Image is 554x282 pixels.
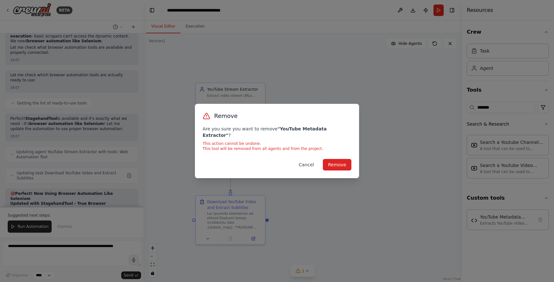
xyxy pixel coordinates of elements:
[203,126,351,138] p: Are you sure you want to remove ?
[203,146,351,151] p: This tool will be removed from all agents and from the project.
[203,126,327,138] strong: " YouTube Metadata Extractor "
[294,159,319,170] button: Cancel
[323,159,351,170] button: Remove
[203,141,351,146] p: This action cannot be undone.
[214,112,238,120] h3: Remove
